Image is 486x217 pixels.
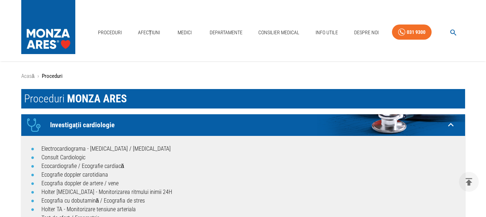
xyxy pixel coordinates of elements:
a: Departamente [207,25,245,40]
a: Info Utile [313,25,341,40]
a: Holter TA - Monitorizare tensiune arteriala [41,206,136,213]
button: delete [459,172,479,192]
a: Electrocardiograma - [MEDICAL_DATA] / [MEDICAL_DATA] [41,145,171,152]
a: Holter [MEDICAL_DATA] - Monitorizarea ritmului inimii 24H [41,189,172,195]
p: Investigații cardiologie [50,121,445,129]
a: Acasă [21,73,35,79]
nav: breadcrumb [21,72,465,80]
div: Icon [23,114,45,136]
a: Consult Cardiologic [41,154,85,161]
a: Ecografia doppler de artere / vene [41,180,119,187]
h1: Proceduri [21,89,465,108]
a: Ecocardiografie / Ecografie cardiacă [41,163,124,169]
a: 031 9300 [392,25,432,40]
a: Ecografie doppler carotidiana [41,171,108,178]
a: Proceduri [95,25,125,40]
a: Afecțiuni [135,25,163,40]
div: IconInvestigații cardiologie [21,114,465,136]
a: Consilier Medical [255,25,302,40]
a: Ecografia cu dobutamină / Ecografia de stres [41,197,145,204]
div: 031 9300 [407,28,425,37]
li: › [37,72,39,80]
a: Medici [173,25,196,40]
p: Proceduri [42,72,62,80]
span: MONZA ARES [67,92,127,105]
a: Despre Noi [351,25,382,40]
